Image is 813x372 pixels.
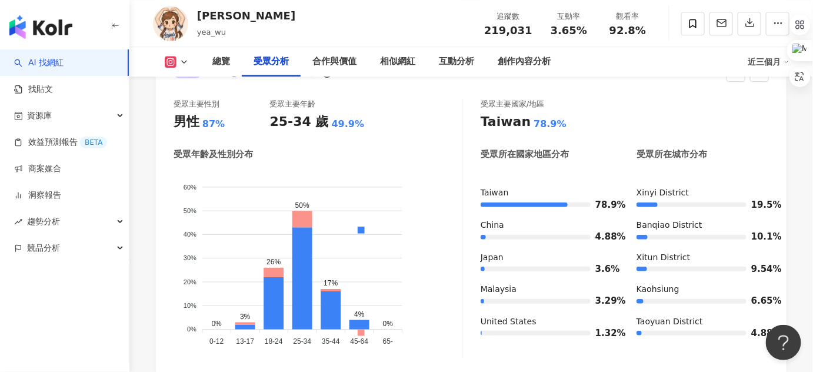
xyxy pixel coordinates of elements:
[209,337,224,346] tspan: 0-12
[265,337,283,346] tspan: 18-24
[212,55,230,69] div: 總覽
[751,201,769,210] span: 19.5%
[766,325,801,360] iframe: Help Scout Beacon - Open
[174,148,253,161] div: 受眾年齡及性別分布
[322,337,340,346] tspan: 35-44
[637,284,769,295] div: Kaohsiung
[439,55,474,69] div: 互動分析
[637,187,769,199] div: Xinyi District
[174,113,199,131] div: 男性
[27,235,60,261] span: 競品分析
[174,99,219,109] div: 受眾主要性別
[637,252,769,264] div: Xitun District
[637,220,769,231] div: Banqiao District
[481,252,613,264] div: Japan
[380,55,415,69] div: 相似網紅
[481,284,613,295] div: Malaysia
[595,297,613,305] span: 3.29%
[184,303,196,310] tspan: 10%
[551,25,587,36] span: 3.65%
[498,55,551,69] div: 創作內容分析
[751,329,769,338] span: 4.88%
[14,190,61,201] a: 洞察報告
[481,220,613,231] div: China
[184,255,196,262] tspan: 30%
[184,231,196,238] tspan: 40%
[383,337,393,346] tspan: 65-
[236,337,254,346] tspan: 13-17
[481,113,531,131] div: Taiwan
[484,24,532,36] span: 219,031
[293,337,311,346] tspan: 25-34
[751,297,769,305] span: 6.65%
[595,329,613,338] span: 1.32%
[481,187,613,199] div: Taiwan
[184,184,196,191] tspan: 60%
[270,113,329,131] div: 25-34 歲
[605,11,650,22] div: 觀看率
[197,28,226,36] span: yea_wu
[351,337,369,346] tspan: 45-64
[254,55,289,69] div: 受眾分析
[484,11,532,22] div: 追蹤數
[595,265,613,274] span: 3.6%
[14,57,64,69] a: searchAI 找網紅
[9,15,72,39] img: logo
[481,316,613,328] div: United States
[637,316,769,328] div: Taoyuan District
[14,137,107,148] a: 效益預測報告BETA
[609,25,646,36] span: 92.8%
[184,207,196,214] tspan: 50%
[481,99,544,109] div: 受眾主要國家/地區
[14,218,22,226] span: rise
[27,208,60,235] span: 趨勢分析
[153,6,188,41] img: KOL Avatar
[14,84,53,95] a: 找貼文
[595,232,613,241] span: 4.88%
[257,278,280,286] span: 男性
[751,265,769,274] span: 9.54%
[27,102,52,129] span: 資源庫
[751,232,769,241] span: 10.1%
[197,8,295,23] div: [PERSON_NAME]
[270,99,316,109] div: 受眾主要年齡
[481,148,569,161] div: 受眾所在國家地區分布
[312,55,356,69] div: 合作與價值
[547,11,591,22] div: 互動率
[14,163,61,175] a: 商案媒合
[748,52,789,71] div: 近三個月
[187,326,196,333] tspan: 0%
[637,148,707,161] div: 受眾所在城市分布
[184,278,196,285] tspan: 20%
[332,118,365,131] div: 49.9%
[595,201,613,210] span: 78.9%
[534,118,567,131] div: 78.9%
[202,118,225,131] div: 87%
